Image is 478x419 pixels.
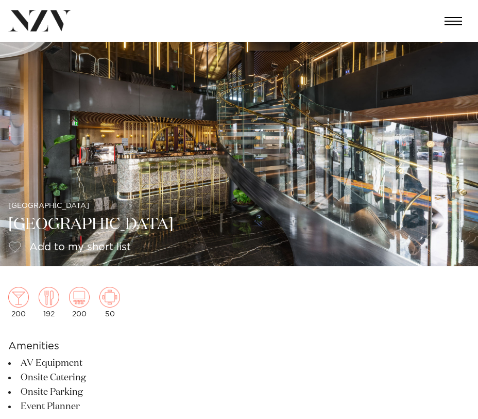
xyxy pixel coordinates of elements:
div: 192 [39,287,59,318]
img: theatre.png [69,287,90,308]
img: meeting.png [99,287,120,308]
img: dining.png [39,287,59,308]
img: cocktail.png [8,287,29,308]
div: 200 [69,287,90,318]
li: Onsite Catering [8,370,176,385]
li: Event Planner [8,399,176,414]
div: 50 [99,287,120,318]
img: nzv-logo.png [8,10,71,31]
h6: Amenities [8,339,176,354]
li: Onsite Parking [8,385,176,399]
div: 200 [8,287,29,318]
li: AV Equipment [8,356,176,370]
